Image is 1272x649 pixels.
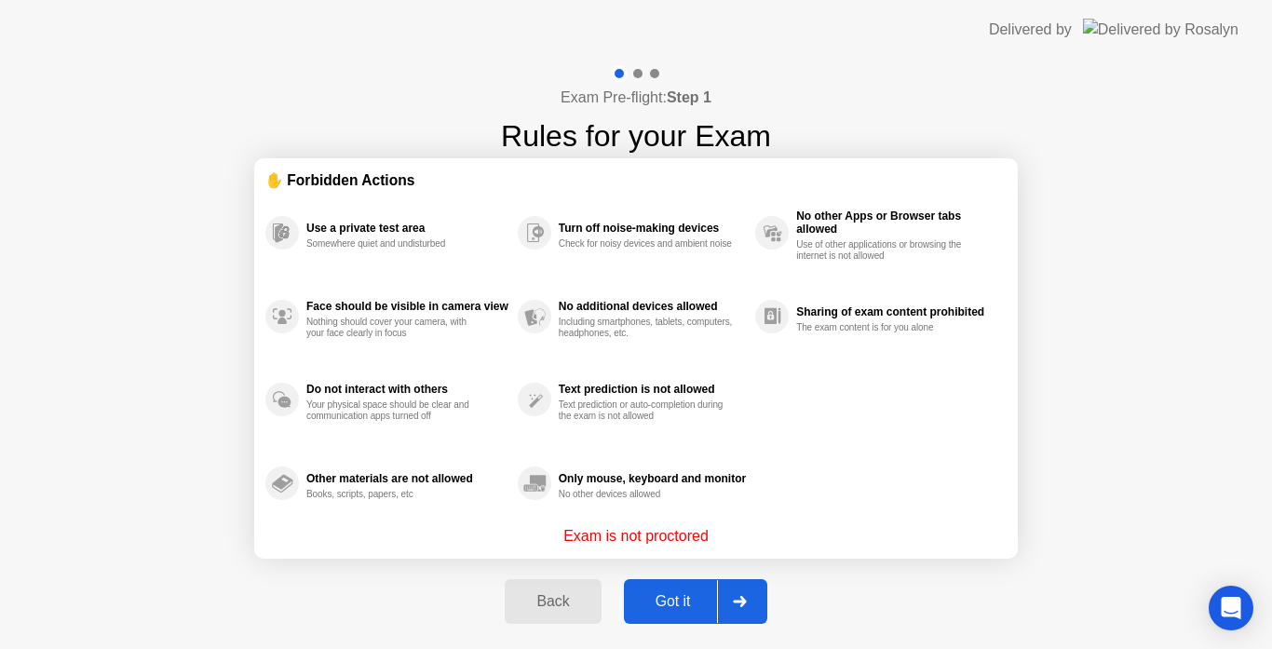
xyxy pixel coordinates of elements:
[265,169,1007,191] div: ✋ Forbidden Actions
[629,593,717,610] div: Got it
[559,399,735,422] div: Text prediction or auto-completion during the exam is not allowed
[1209,586,1253,630] div: Open Intercom Messenger
[306,399,482,422] div: Your physical space should be clear and communication apps turned off
[796,239,972,262] div: Use of other applications or browsing the internet is not allowed
[501,114,771,158] h1: Rules for your Exam
[505,579,601,624] button: Back
[624,579,767,624] button: Got it
[667,89,711,105] b: Step 1
[306,222,508,235] div: Use a private test area
[989,19,1072,41] div: Delivered by
[306,489,482,500] div: Books, scripts, papers, etc
[510,593,595,610] div: Back
[306,383,508,396] div: Do not interact with others
[306,317,482,339] div: Nothing should cover your camera, with your face clearly in focus
[559,383,746,396] div: Text prediction is not allowed
[559,317,735,339] div: Including smartphones, tablets, computers, headphones, etc.
[796,322,972,333] div: The exam content is for you alone
[306,300,508,313] div: Face should be visible in camera view
[306,472,508,485] div: Other materials are not allowed
[306,238,482,250] div: Somewhere quiet and undisturbed
[559,300,746,313] div: No additional devices allowed
[1083,19,1238,40] img: Delivered by Rosalyn
[559,222,746,235] div: Turn off noise-making devices
[561,87,711,109] h4: Exam Pre-flight:
[559,238,735,250] div: Check for noisy devices and ambient noise
[559,472,746,485] div: Only mouse, keyboard and monitor
[796,210,997,236] div: No other Apps or Browser tabs allowed
[796,305,997,318] div: Sharing of exam content prohibited
[563,525,709,548] p: Exam is not proctored
[559,489,735,500] div: No other devices allowed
